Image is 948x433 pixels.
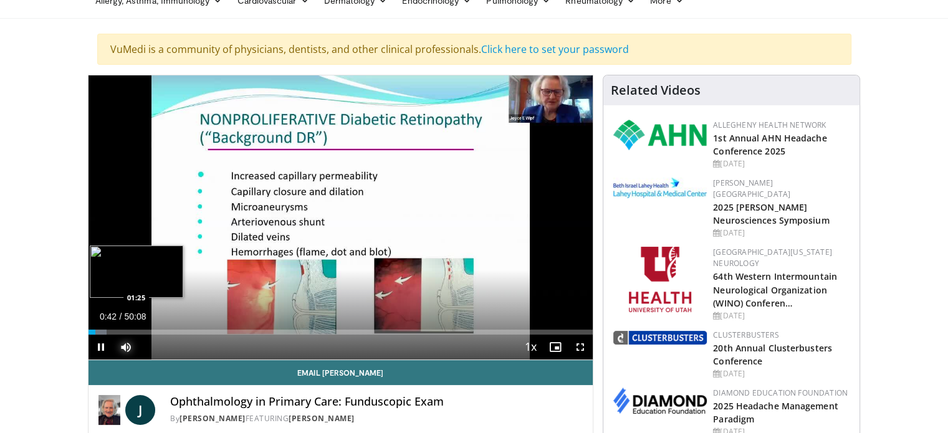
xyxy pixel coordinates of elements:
[89,330,593,335] div: Progress Bar
[713,368,850,379] div: [DATE]
[713,120,826,130] a: Allegheny Health Network
[180,413,246,424] a: [PERSON_NAME]
[518,335,543,359] button: Playback Rate
[90,245,183,298] img: image.jpeg
[113,335,138,359] button: Mute
[543,335,568,359] button: Enable picture-in-picture mode
[713,400,838,425] a: 2025 Headache Management Paradigm
[613,388,707,414] img: d0406666-9e5f-4b94-941b-f1257ac5ccaf.png.150x105_q85_autocrop_double_scale_upscale_version-0.2.png
[170,395,583,409] h4: Ophthalmology in Primary Care: Funduscopic Exam
[568,335,593,359] button: Fullscreen
[170,413,583,424] div: By FEATURING
[613,331,707,345] img: d3be30b6-fe2b-4f13-a5b4-eba975d75fdd.png.150x105_q85_autocrop_double_scale_upscale_version-0.2.png
[713,342,832,367] a: 20th Annual Clusterbusters Conference
[713,201,829,226] a: 2025 [PERSON_NAME] Neurosciences Symposium
[100,312,117,321] span: 0:42
[713,310,850,321] div: [DATE]
[481,42,629,56] a: Click here to set your password
[713,388,848,398] a: Diamond Education Foundation
[89,360,593,385] a: Email [PERSON_NAME]
[120,312,122,321] span: /
[289,413,355,424] a: [PERSON_NAME]
[89,335,113,359] button: Pause
[611,83,701,98] h4: Related Videos
[713,247,832,269] a: [GEOGRAPHIC_DATA][US_STATE] Neurology
[713,227,850,239] div: [DATE]
[613,120,707,150] img: 628ffacf-ddeb-4409-8647-b4d1102df243.png.150x105_q85_autocrop_double_scale_upscale_version-0.2.png
[98,395,121,425] img: Dr. Joyce Wipf
[713,270,837,308] a: 64th Western Intermountain Neurological Organization (WINO) Conferen…
[713,158,850,169] div: [DATE]
[713,178,790,199] a: [PERSON_NAME][GEOGRAPHIC_DATA]
[613,178,707,198] img: e7977282-282c-4444-820d-7cc2733560fd.jpg.150x105_q85_autocrop_double_scale_upscale_version-0.2.jpg
[97,34,851,65] div: VuMedi is a community of physicians, dentists, and other clinical professionals.
[629,247,691,312] img: f6362829-b0a3-407d-a044-59546adfd345.png.150x105_q85_autocrop_double_scale_upscale_version-0.2.png
[124,312,146,321] span: 50:08
[89,75,593,360] video-js: Video Player
[713,330,778,340] a: Clusterbusters
[125,395,155,425] a: J
[713,132,826,157] a: 1st Annual AHN Headache Conference 2025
